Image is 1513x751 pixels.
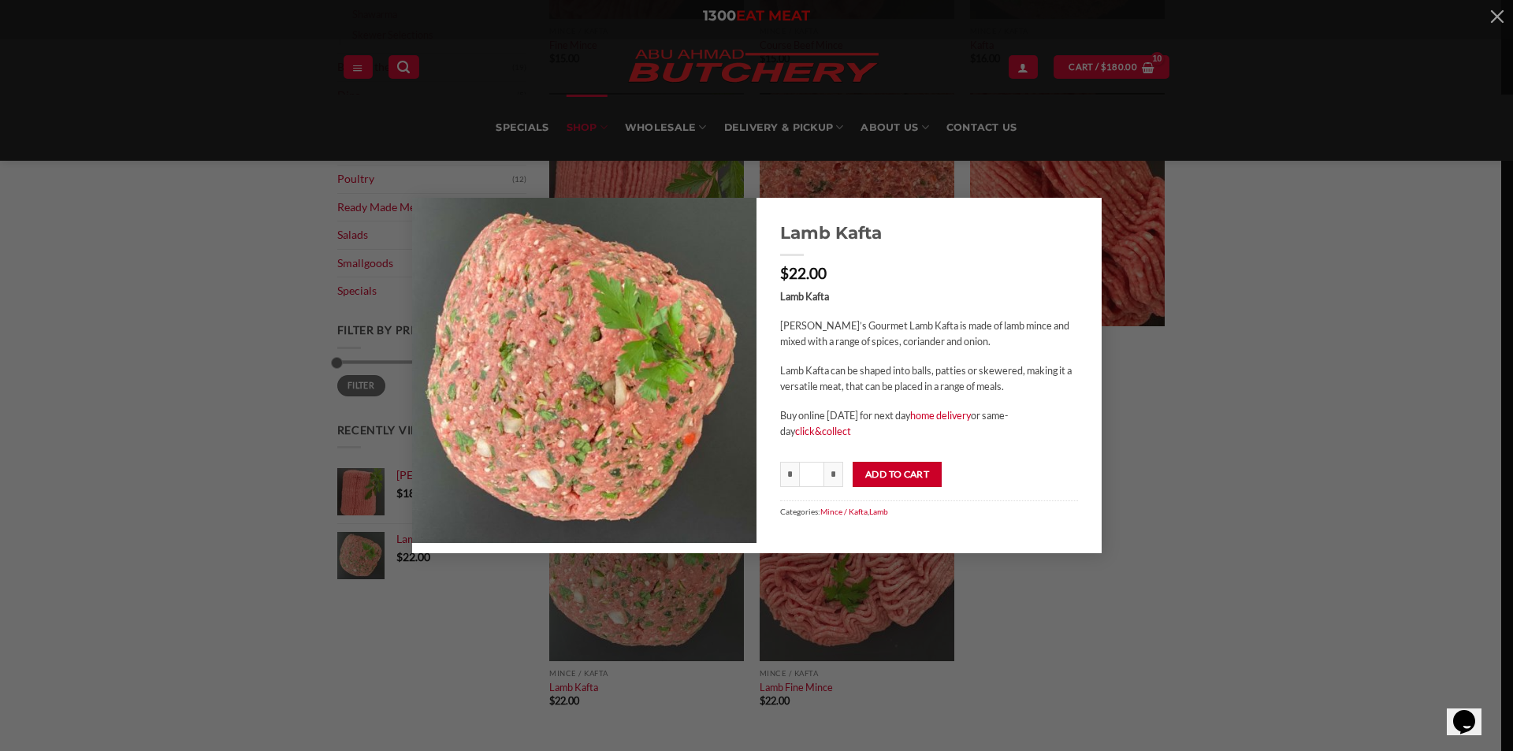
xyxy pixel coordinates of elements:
span: Categories: , [780,500,1078,522]
a: Lamb Kafta [780,221,1078,244]
a: home delivery [910,409,971,422]
iframe: chat widget [1447,688,1497,735]
p: Buy online [DATE] for next day or same-day [780,407,1078,440]
p: Lamb Kafta can be shaped into balls, patties or skewered, making it a versatile meat, that can be... [780,362,1078,395]
input: Increase quantity of Lamb Kafta [824,462,843,487]
a: click&collect [795,425,851,437]
button: Add to cart [853,462,942,487]
p: [PERSON_NAME]’s Gourmet Lamb Kafta is made of lamb mince and mixed with a range of spices, corian... [780,318,1078,350]
input: Reduce quantity of Lamb Kafta [780,462,799,487]
img: Lamb Kafta [412,198,757,543]
strong: Lamb Kafta [780,290,829,303]
input: Product quantity [799,462,824,487]
a: Mince / Kafta [820,507,868,516]
bdi: 22.00 [780,264,827,282]
a: Lamb [869,507,888,516]
span: $ [780,264,789,282]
